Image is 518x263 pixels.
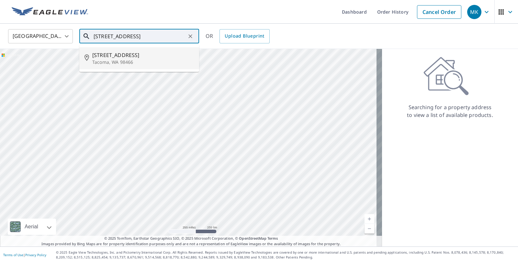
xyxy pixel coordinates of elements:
a: Upload Blueprint [220,29,269,43]
div: MK [467,5,481,19]
p: Tacoma, WA 98466 [92,59,194,65]
a: Cancel Order [417,5,461,19]
div: Aerial [8,219,56,235]
img: EV Logo [12,7,88,17]
div: OR [206,29,270,43]
a: Terms of Use [3,253,23,257]
a: Privacy Policy [25,253,46,257]
button: Clear [186,32,195,41]
div: [GEOGRAPHIC_DATA] [8,27,73,45]
p: © 2025 Eagle View Technologies, Inc. and Pictometry International Corp. All Rights Reserved. Repo... [56,250,515,260]
p: | [3,253,46,257]
a: Current Level 5, Zoom Out [365,224,374,234]
span: © 2025 TomTom, Earthstar Geographics SIO, © 2025 Microsoft Corporation, © [104,236,278,241]
span: Upload Blueprint [225,32,264,40]
a: Terms [267,236,278,241]
input: Search by address or latitude-longitude [94,27,186,45]
span: [STREET_ADDRESS] [92,51,194,59]
a: OpenStreetMap [239,236,266,241]
a: Current Level 5, Zoom In [365,214,374,224]
div: Aerial [23,219,40,235]
p: Searching for a property address to view a list of available products. [407,103,493,119]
